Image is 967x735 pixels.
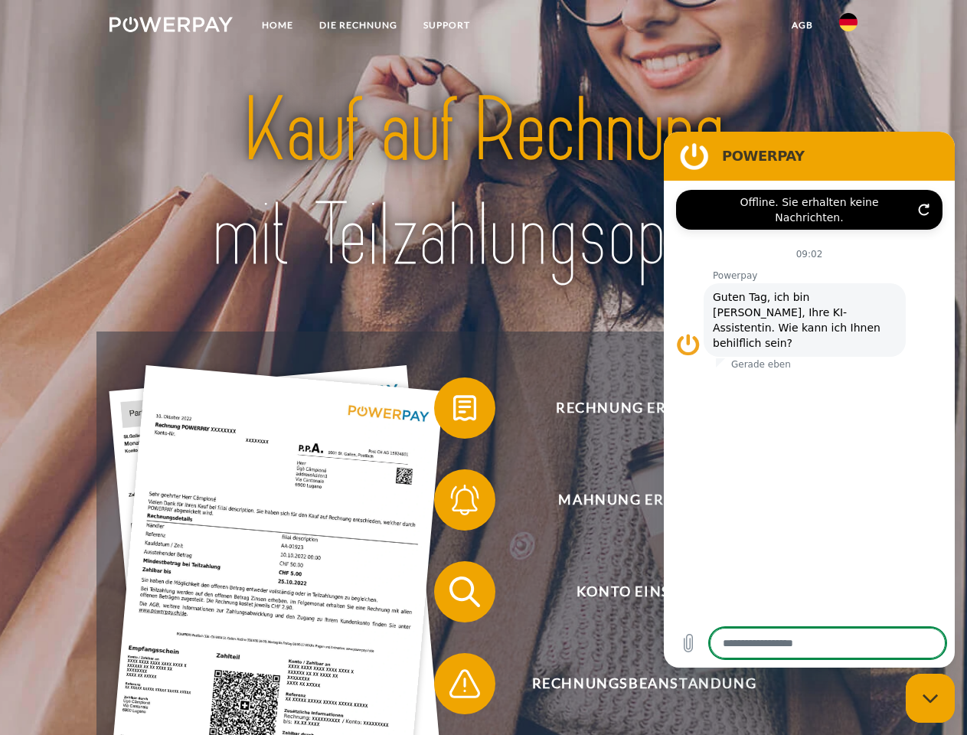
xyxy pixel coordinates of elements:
[456,469,831,531] span: Mahnung erhalten?
[446,573,484,611] img: qb_search.svg
[109,17,233,32] img: logo-powerpay-white.svg
[434,377,832,439] button: Rechnung erhalten?
[434,469,832,531] button: Mahnung erhalten?
[249,11,306,39] a: Home
[779,11,826,39] a: agb
[906,674,955,723] iframe: Schaltfläche zum Öffnen des Messaging-Fensters; Konversation läuft
[146,73,821,293] img: title-powerpay_de.svg
[306,11,410,39] a: DIE RECHNUNG
[434,561,832,622] button: Konto einsehen
[446,481,484,519] img: qb_bell.svg
[456,561,831,622] span: Konto einsehen
[410,11,483,39] a: SUPPORT
[446,665,484,703] img: qb_warning.svg
[456,377,831,439] span: Rechnung erhalten?
[839,13,858,31] img: de
[664,132,955,668] iframe: Messaging-Fenster
[446,389,484,427] img: qb_bill.svg
[434,653,832,714] button: Rechnungsbeanstandung
[456,653,831,714] span: Rechnungsbeanstandung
